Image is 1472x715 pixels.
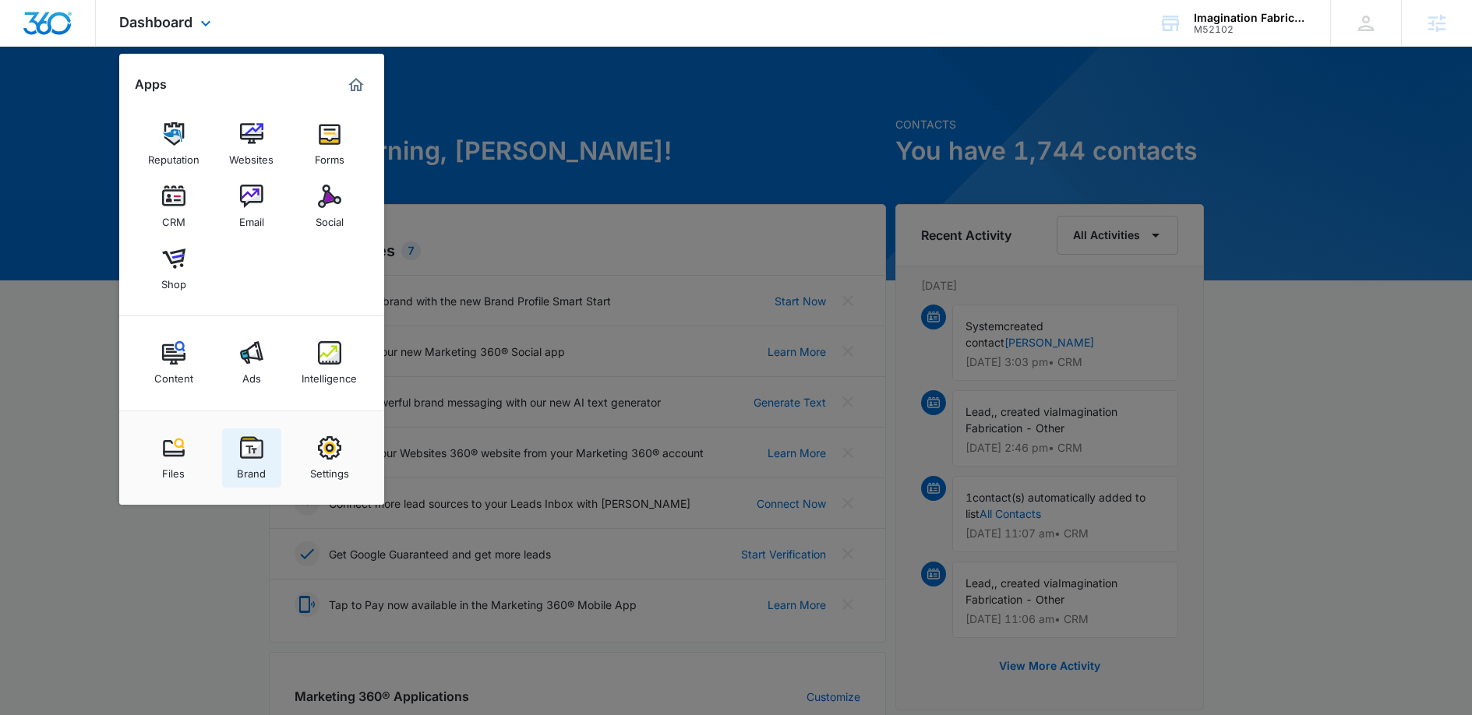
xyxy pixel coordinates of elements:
a: Email [222,177,281,236]
div: Brand [237,460,266,480]
div: account name [1194,12,1308,24]
div: Reputation [148,146,199,166]
a: Shop [144,239,203,298]
a: Settings [300,428,359,488]
a: Websites [222,114,281,174]
span: Dashboard [119,14,192,30]
a: Reputation [144,114,203,174]
div: Social [316,208,344,228]
a: Brand [222,428,281,488]
a: Ads [222,333,281,393]
div: Shop [161,270,186,291]
a: Content [144,333,203,393]
div: Forms [315,146,344,166]
div: CRM [162,208,185,228]
div: account id [1194,24,1308,35]
h2: Apps [135,77,167,92]
a: Marketing 360® Dashboard [344,72,369,97]
a: Intelligence [300,333,359,393]
div: Websites [229,146,274,166]
div: Content [154,365,193,385]
div: Files [162,460,185,480]
div: Email [239,208,264,228]
div: Settings [310,460,349,480]
a: Forms [300,114,359,174]
a: CRM [144,177,203,236]
a: Social [300,177,359,236]
div: Ads [242,365,261,385]
div: Intelligence [302,365,357,385]
a: Files [144,428,203,488]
